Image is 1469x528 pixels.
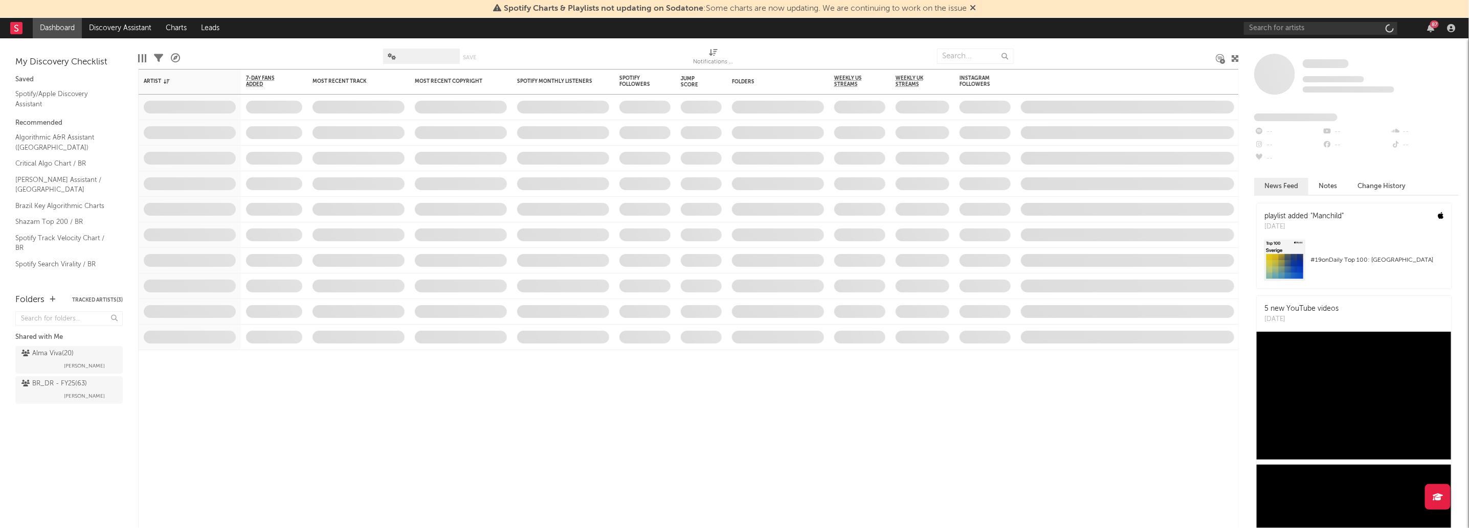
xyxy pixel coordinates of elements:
[144,78,220,84] div: Artist
[15,216,113,227] a: Shazam Top 200 / BR
[1303,59,1349,68] span: Some Artist
[21,378,87,390] div: BR_DR - FY25 ( 63 )
[1310,254,1443,266] div: # 19 on Daily Top 100: [GEOGRAPHIC_DATA]
[33,18,82,38] a: Dashboard
[834,75,870,87] span: Weekly US Streams
[1347,178,1416,195] button: Change History
[1254,113,1338,121] span: Fans Added by Platform
[1303,76,1364,82] span: Tracking Since: [DATE]
[15,56,123,68] div: My Discovery Checklist
[154,43,163,73] div: Filters
[1303,86,1394,93] span: 0 fans last week
[619,75,655,87] div: Spotify Followers
[970,5,976,13] span: Dismiss
[681,76,706,88] div: Jump Score
[1254,125,1322,139] div: --
[693,43,734,73] div: Notifications (Artist)
[15,311,123,326] input: Search for folders...
[1322,125,1390,139] div: --
[1427,24,1434,32] button: 87
[15,132,113,153] a: Algorithmic A&R Assistant ([GEOGRAPHIC_DATA])
[15,274,113,286] a: Spotify Addiction Chart / BR
[504,5,703,13] span: Spotify Charts & Playlists not updating on Sodatone
[246,75,287,87] span: 7-Day Fans Added
[15,331,123,343] div: Shared with Me
[82,18,159,38] a: Discovery Assistant
[313,78,389,84] div: Most Recent Track
[960,75,995,87] div: Instagram Followers
[15,259,113,270] a: Spotify Search Virality / BR
[159,18,194,38] a: Charts
[1264,314,1339,325] div: [DATE]
[1264,304,1339,314] div: 5 new YouTube videos
[15,376,123,404] a: BR_DR - FY25(63)[PERSON_NAME]
[896,75,934,87] span: Weekly UK Streams
[15,158,113,169] a: Critical Algo Chart / BR
[1308,178,1347,195] button: Notes
[64,360,105,372] span: [PERSON_NAME]
[15,74,123,86] div: Saved
[15,117,123,129] div: Recommended
[504,5,967,13] span: : Some charts are now updating. We are continuing to work on the issue
[15,88,113,109] a: Spotify/Apple Discovery Assistant
[194,18,227,38] a: Leads
[72,297,123,303] button: Tracked Artists(3)
[1310,213,1344,220] a: "Manchild"
[15,294,44,306] div: Folders
[1391,139,1459,152] div: --
[15,200,113,212] a: Brazil Key Algorithmic Charts
[517,78,594,84] div: Spotify Monthly Listeners
[1264,211,1344,222] div: playlist added
[15,233,113,254] a: Spotify Track Velocity Chart / BR
[1244,22,1397,35] input: Search for artists
[1391,125,1459,139] div: --
[1303,59,1349,69] a: Some Artist
[64,390,105,402] span: [PERSON_NAME]
[171,43,180,73] div: A&R Pipeline
[1430,20,1439,28] div: 87
[1257,240,1451,288] a: #19onDaily Top 100: [GEOGRAPHIC_DATA]
[732,79,809,85] div: Folders
[1254,178,1308,195] button: News Feed
[463,55,477,60] button: Save
[15,346,123,374] a: Alma Viva(20)[PERSON_NAME]
[693,56,734,68] div: Notifications (Artist)
[1254,152,1322,165] div: --
[1254,139,1322,152] div: --
[21,348,74,360] div: Alma Viva ( 20 )
[415,78,492,84] div: Most Recent Copyright
[15,174,113,195] a: [PERSON_NAME] Assistant / [GEOGRAPHIC_DATA]
[937,49,1014,64] input: Search...
[1322,139,1390,152] div: --
[1264,222,1344,232] div: [DATE]
[138,43,146,73] div: Edit Columns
